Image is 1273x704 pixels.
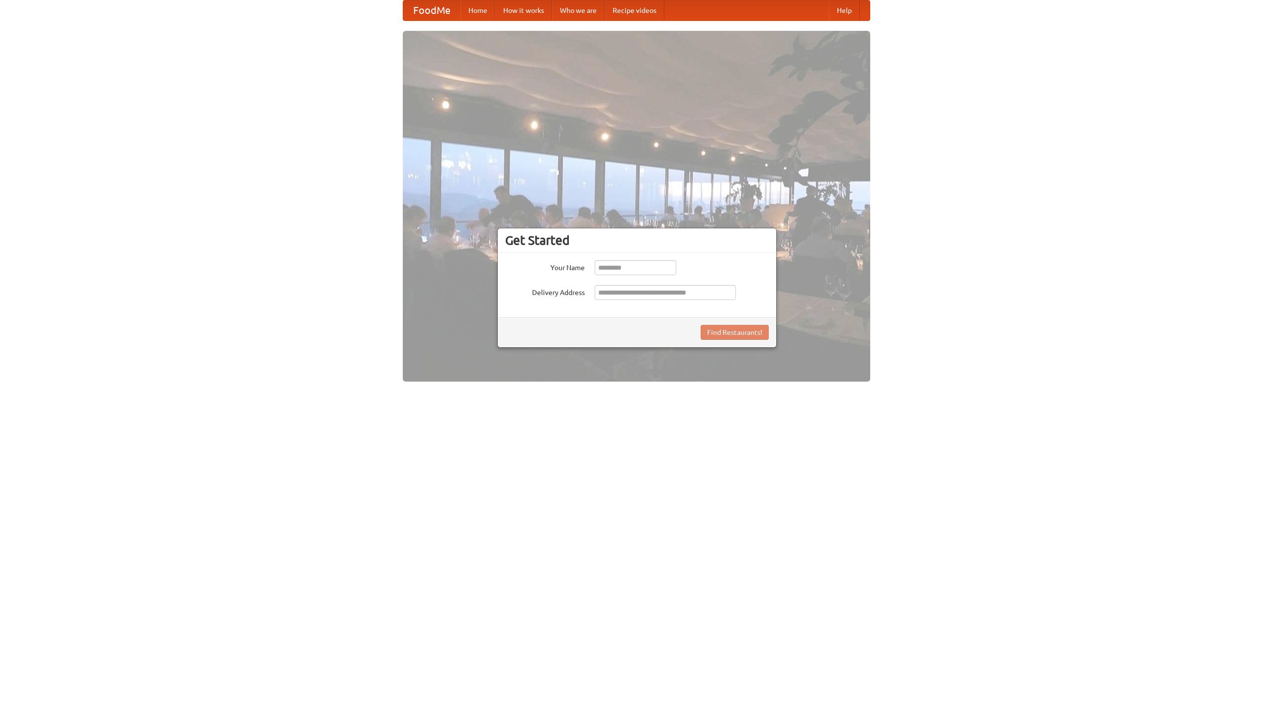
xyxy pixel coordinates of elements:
a: Help [829,0,860,20]
a: Home [460,0,495,20]
h3: Get Started [505,233,769,248]
label: Delivery Address [505,285,585,298]
a: How it works [495,0,552,20]
a: FoodMe [403,0,460,20]
label: Your Name [505,260,585,273]
a: Who we are [552,0,605,20]
a: Recipe videos [605,0,664,20]
button: Find Restaurants! [701,325,769,340]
